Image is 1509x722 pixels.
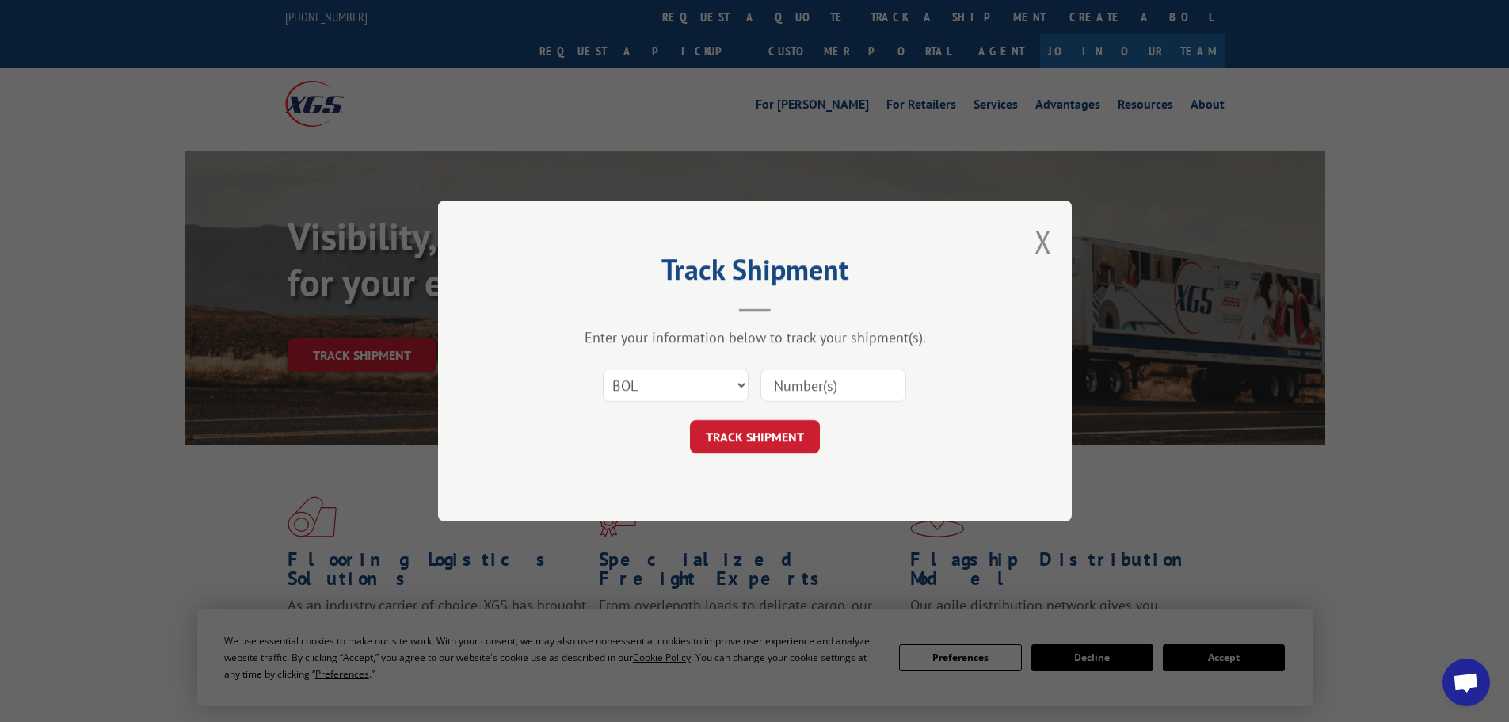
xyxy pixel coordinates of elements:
button: TRACK SHIPMENT [690,420,820,453]
div: Open chat [1442,659,1490,706]
input: Number(s) [760,369,906,402]
button: Close modal [1035,220,1052,262]
h2: Track Shipment [517,258,993,288]
div: Enter your information below to track your shipment(s). [517,328,993,346]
